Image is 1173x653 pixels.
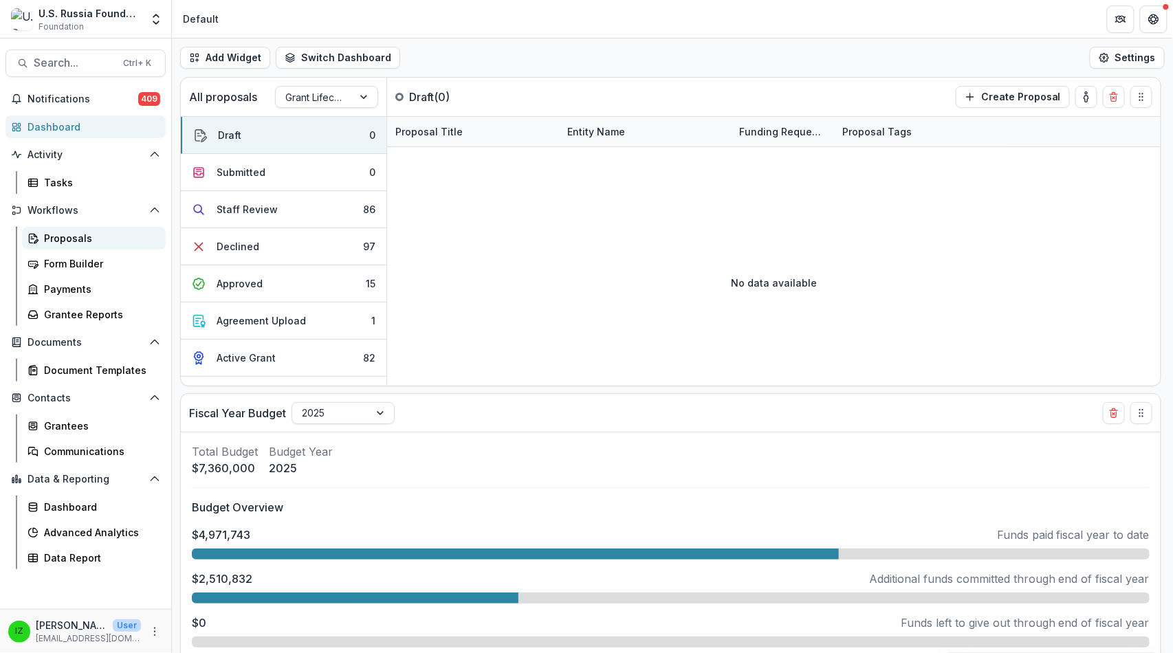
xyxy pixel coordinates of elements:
[28,392,144,404] span: Contacts
[44,444,155,458] div: Communications
[731,117,834,146] div: Funding Requested
[269,443,333,460] p: Budget Year
[22,227,166,250] a: Proposals
[363,239,375,254] div: 97
[192,499,1150,516] p: Budget Overview
[869,571,1150,587] p: Additional funds committed through end of fiscal year
[28,337,144,348] span: Documents
[44,231,155,245] div: Proposals
[189,405,286,421] p: Fiscal Year Budget
[1103,86,1125,108] button: Delete card
[181,191,386,228] button: Staff Review86
[44,307,155,322] div: Grantee Reports
[113,619,141,632] p: User
[192,527,250,543] p: $4,971,743
[192,571,252,587] p: $2,510,832
[181,228,386,265] button: Declined97
[997,527,1150,543] p: Funds paid fiscal year to date
[387,124,471,139] div: Proposal Title
[1140,5,1167,33] button: Get Help
[120,56,154,71] div: Ctrl + K
[901,615,1150,631] p: Funds left to give out through end of fiscal year
[559,117,731,146] div: Entity Name
[22,521,166,544] a: Advanced Analytics
[15,627,23,636] div: Igor Zevelev
[276,47,400,69] button: Switch Dashboard
[1130,86,1152,108] button: Drag
[138,92,160,106] span: 409
[1107,5,1134,33] button: Partners
[44,419,155,433] div: Grantees
[192,460,258,476] p: $7,360,000
[1075,86,1097,108] button: toggle-assigned-to-me
[192,443,258,460] p: Total Budget
[44,256,155,271] div: Form Builder
[834,117,1006,146] div: Proposal Tags
[6,199,166,221] button: Open Workflows
[6,468,166,490] button: Open Data & Reporting
[44,551,155,565] div: Data Report
[371,313,375,328] div: 1
[192,615,206,631] p: $0
[183,12,219,26] div: Default
[44,500,155,514] div: Dashboard
[217,276,263,291] div: Approved
[36,632,141,645] p: [EMAIL_ADDRESS][DOMAIN_NAME]
[387,117,559,146] div: Proposal Title
[44,525,155,540] div: Advanced Analytics
[217,239,259,254] div: Declined
[44,363,155,377] div: Document Templates
[363,351,375,365] div: 82
[6,88,166,110] button: Notifications409
[217,165,265,179] div: Submitted
[44,282,155,296] div: Payments
[180,47,270,69] button: Add Widget
[22,252,166,275] a: Form Builder
[559,124,633,139] div: Entity Name
[1103,402,1125,424] button: Delete card
[146,5,166,33] button: Open entity switcher
[369,165,375,179] div: 0
[22,303,166,326] a: Grantee Reports
[22,440,166,463] a: Communications
[363,202,375,217] div: 86
[22,414,166,437] a: Grantees
[22,359,166,381] a: Document Templates
[189,89,257,105] p: All proposals
[217,313,306,328] div: Agreement Upload
[22,278,166,300] a: Payments
[6,115,166,138] a: Dashboard
[44,175,155,190] div: Tasks
[28,474,144,485] span: Data & Reporting
[34,56,115,69] span: Search...
[39,6,141,21] div: U.S. Russia Foundation
[731,124,834,139] div: Funding Requested
[217,202,278,217] div: Staff Review
[6,144,166,166] button: Open Activity
[11,8,33,30] img: U.S. Russia Foundation
[6,331,166,353] button: Open Documents
[366,276,375,291] div: 15
[1130,402,1152,424] button: Drag
[177,9,224,29] nav: breadcrumb
[181,340,386,377] button: Active Grant82
[181,265,386,302] button: Approved15
[28,149,144,161] span: Activity
[181,154,386,191] button: Submitted0
[217,351,276,365] div: Active Grant
[6,49,166,77] button: Search...
[146,623,163,640] button: More
[22,171,166,194] a: Tasks
[28,120,155,134] div: Dashboard
[218,128,241,142] div: Draft
[6,387,166,409] button: Open Contacts
[409,89,512,105] p: Draft ( 0 )
[731,276,817,290] p: No data available
[181,302,386,340] button: Agreement Upload1
[956,86,1070,108] button: Create Proposal
[39,21,84,33] span: Foundation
